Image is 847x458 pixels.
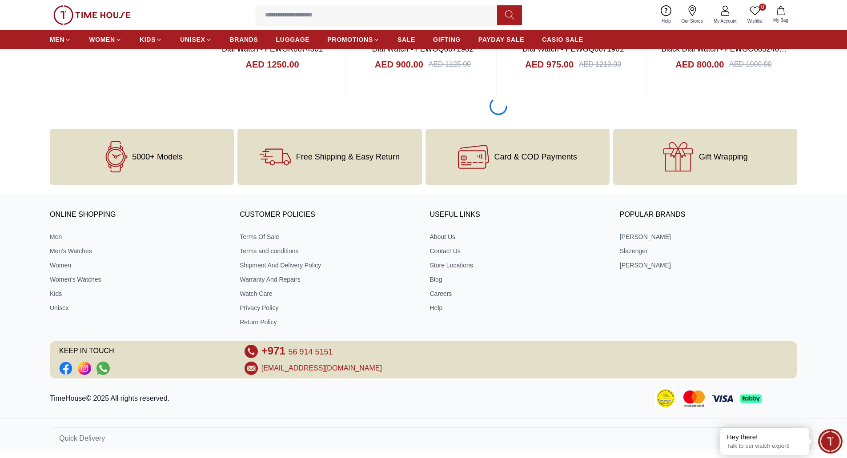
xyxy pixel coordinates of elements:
[430,289,607,298] a: Careers
[50,32,71,48] a: MEN
[96,362,110,375] a: Social Link
[230,32,258,48] a: BRANDS
[327,32,380,48] a: PROMOTIONS
[180,35,205,44] span: UNISEX
[676,4,708,26] a: Our Stores
[53,5,131,25] img: ...
[240,247,417,255] a: Terms and conditions
[240,261,417,270] a: Shipment And Delivery Policy
[276,35,310,44] span: LUGGAGE
[240,275,417,284] a: Warranty And Repairs
[712,395,733,402] img: Visa
[327,35,373,44] span: PROMOTIONS
[740,394,762,403] img: Tabby Payment
[50,35,64,44] span: MEN
[59,362,72,375] a: Social Link
[397,32,415,48] a: SALE
[276,32,310,48] a: LUGGAGE
[59,433,105,444] span: Quick Delivery
[246,58,299,71] h4: AED 1250.00
[430,303,607,312] a: Help
[430,232,607,241] a: About Us
[50,208,227,222] h3: ONLINE SHOPPING
[429,59,471,70] div: AED 1125.00
[89,35,115,44] span: WOMEN
[620,208,797,222] h3: Popular Brands
[542,35,583,44] span: CASIO SALE
[818,429,843,454] div: Chat Widget
[50,261,227,270] a: Women
[375,58,423,71] h4: AED 900.00
[50,289,227,298] a: Kids
[494,152,577,161] span: Card & COD Payments
[656,4,676,26] a: Help
[397,35,415,44] span: SALE
[430,208,607,222] h3: USEFUL LINKS
[430,275,607,284] a: Blog
[50,247,227,255] a: Men's Watches
[525,58,574,71] h4: AED 975.00
[620,232,797,241] a: [PERSON_NAME]
[683,390,705,407] img: Mastercard
[729,59,771,70] div: AED 1000.00
[742,4,768,26] a: 0Wishlist
[50,427,797,449] button: Quick Delivery
[769,395,790,402] img: Tamara Payment
[50,275,227,284] a: Women's Watches
[240,303,417,312] a: Privacy Policy
[59,345,232,358] span: KEEP IN TOUCH
[516,33,630,53] a: POLICE Men's Multifunction Black Dial Watch - PEWGQ0071901
[89,32,122,48] a: WOMEN
[240,208,417,222] h3: CUSTOMER POLICIES
[240,289,417,298] a: Watch Care
[727,433,803,442] div: Hey there!
[542,32,583,48] a: CASIO SALE
[430,247,607,255] a: Contact Us
[675,58,724,71] h4: AED 800.00
[433,32,461,48] a: GIFTING
[727,442,803,450] p: Talk to our watch expert!
[240,318,417,327] a: Return Policy
[759,4,766,11] span: 0
[620,261,797,270] a: [PERSON_NAME]
[59,362,72,375] li: Facebook
[699,152,748,161] span: Gift Wrapping
[261,363,382,374] a: [EMAIL_ADDRESS][DOMAIN_NAME]
[50,393,173,404] p: TimeHouse© 2025 All rights reserved.
[710,18,740,24] span: My Account
[180,32,212,48] a: UNISEX
[140,35,156,44] span: KIDS
[579,59,621,70] div: AED 1219.00
[296,152,400,161] span: Free Shipping & Easy Return
[678,18,707,24] span: Our Stores
[50,303,227,312] a: Unisex
[230,35,258,44] span: BRANDS
[744,18,766,24] span: Wishlist
[50,232,227,241] a: Men
[620,247,797,255] a: Slazenger
[78,362,91,375] a: Social Link
[365,33,480,53] a: POLICE Men's Multifunction Silver Dial Watch - PEWGQ0071902
[655,388,676,409] img: Consumer Payment
[140,32,162,48] a: KIDS
[261,345,333,358] a: +971 56 914 5151
[215,33,329,53] a: POLICE Men's Chronograph Grey Dial Watch - PEWGR0074301
[240,232,417,241] a: Terms Of Sale
[658,18,674,24] span: Help
[288,347,333,356] span: 56 914 5151
[430,261,607,270] a: Store Locations
[770,17,792,24] span: My Bag
[433,35,461,44] span: GIFTING
[132,152,183,161] span: 5000+ Models
[478,35,524,44] span: PAYDAY SALE
[768,4,794,25] button: My Bag
[478,32,524,48] a: PAYDAY SALE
